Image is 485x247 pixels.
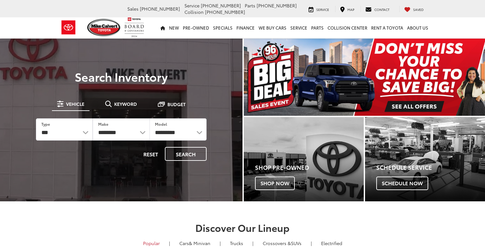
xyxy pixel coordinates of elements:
img: Mike Calvert Toyota [87,19,121,36]
img: Big Deal Sales Event [244,39,485,116]
img: Toyota [56,17,81,38]
a: Service [288,17,309,38]
a: About Us [405,17,430,38]
a: Parts [309,17,326,38]
a: Schedule Service Schedule Now [365,117,485,201]
h4: Shop Pre-Owned [255,164,364,171]
button: Reset [138,147,164,161]
a: Finance [234,17,257,38]
a: Collision Center [326,17,369,38]
span: Crossovers & [263,240,291,246]
span: [PHONE_NUMBER] [140,5,180,12]
h2: Discover Our Lineup [16,222,469,233]
div: Toyota [244,117,364,201]
span: Keyword [114,102,137,106]
label: Type [41,121,50,127]
li: | [309,240,313,246]
span: Shop Now [255,177,295,190]
h4: Schedule Service [376,164,485,171]
h3: Search Inventory [27,70,216,83]
li: | [167,240,172,246]
div: carousel slide number 1 of 1 [244,39,485,116]
span: Budget [167,102,186,106]
span: [PHONE_NUMBER] [205,9,245,15]
div: Toyota [365,117,485,201]
a: WE BUY CARS [257,17,288,38]
button: Search [165,147,207,161]
a: Home [158,17,167,38]
a: Contact [361,6,394,12]
span: Service [316,7,329,12]
label: Model [155,121,167,127]
span: Map [347,7,354,12]
span: Service [184,2,200,9]
span: Sales [127,5,139,12]
a: My Saved Vehicles [399,6,429,12]
span: [PHONE_NUMBER] [257,2,297,9]
section: Carousel section with vehicle pictures - may contain disclaimers. [244,39,485,116]
li: | [218,240,222,246]
span: [PHONE_NUMBER] [201,2,241,9]
a: Specials [211,17,234,38]
a: Rent a Toyota [369,17,405,38]
a: Pre-Owned [181,17,211,38]
span: Saved [413,7,424,12]
a: Service [304,6,334,12]
a: Shop Pre-Owned Shop Now [244,117,364,201]
span: Collision [184,9,204,15]
a: Map [335,6,359,12]
a: New [167,17,181,38]
span: Parts [245,2,255,9]
li: | [251,240,255,246]
span: Vehicle [66,102,84,106]
span: Schedule Now [376,177,428,190]
span: & Minivan [189,240,210,246]
label: Make [98,121,108,127]
span: Contact [374,7,389,12]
